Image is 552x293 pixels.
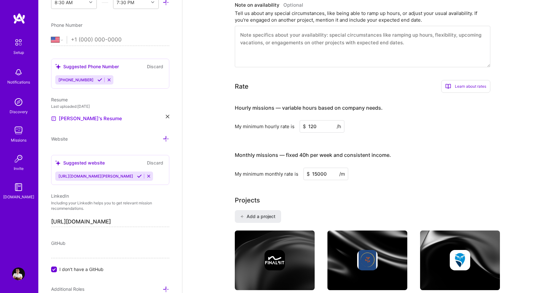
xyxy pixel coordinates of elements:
[51,286,84,292] span: Additional Roles
[441,80,490,93] div: Learn about rates
[235,195,260,205] div: Add projects you've worked on
[11,137,27,143] div: Missions
[337,123,341,130] span: /h
[235,195,260,205] div: Projects
[51,103,169,110] div: Last uploaded: [DATE]
[235,82,249,91] div: Rate
[51,97,68,102] span: Resume
[55,159,105,166] div: Suggested website
[357,250,378,270] img: Company logo
[339,171,345,177] span: /m
[137,174,142,179] i: Accept
[3,194,34,200] div: [DOMAIN_NAME]
[145,63,165,70] button: Discard
[235,210,281,223] button: Add a project
[300,120,344,133] input: XXX
[12,152,25,165] img: Invite
[51,22,82,28] span: Phone Number
[12,181,25,194] img: guide book
[12,66,25,79] img: bell
[420,231,500,290] img: cover
[235,123,295,130] div: My minimum hourly rate is
[12,124,25,137] img: teamwork
[240,215,244,218] i: icon PlusBlack
[59,266,103,273] span: I don't have a GitHub
[97,77,102,82] i: Accept
[327,231,407,290] img: cover
[51,240,65,246] span: GitHub
[11,267,27,280] a: User Avatar
[13,13,26,24] img: logo
[14,165,24,172] div: Invite
[55,64,61,69] i: icon SuggestedTeams
[450,250,470,270] img: Company logo
[445,84,451,89] i: icon BookOpen
[235,171,298,177] div: My minimum monthly rate is
[303,168,348,180] input: XXX
[107,77,111,82] i: Reject
[146,174,151,179] i: Reject
[71,31,169,49] input: +1 (000) 000-0000
[58,174,133,179] span: [URL][DOMAIN_NAME][PERSON_NAME]
[12,36,25,49] img: setup
[55,160,61,166] i: icon SuggestedTeams
[58,77,94,82] span: [PHONE_NUMBER]
[13,49,24,56] div: Setup
[51,201,169,211] p: Including your LinkedIn helps you to get relevant mission recommendations.
[166,115,169,118] i: icon Close
[12,96,25,108] img: discovery
[235,152,391,158] h4: Monthly missions — fixed 40h per week and consistent income.
[55,63,119,70] div: Suggested Phone Number
[51,115,122,122] a: [PERSON_NAME]'s Resume
[307,171,310,177] span: $
[7,79,30,85] div: Notifications
[89,1,92,4] i: icon Chevron
[235,105,383,111] h4: Hourly missions — variable hours based on company needs.
[283,2,303,8] span: Optional
[51,136,68,142] span: Website
[303,123,306,130] span: $
[264,250,285,270] img: Company logo
[240,213,275,220] span: Add a project
[235,10,490,23] div: Tell us about any special circumstances, like being able to ramp up hours, or adjust your usual a...
[51,116,56,121] img: Resume
[235,231,315,290] img: cover
[151,1,154,4] i: icon Chevron
[10,108,28,115] div: Discovery
[12,267,25,280] img: User Avatar
[51,193,69,199] span: LinkedIn
[145,159,165,166] button: Discard
[235,0,303,10] div: Note on availability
